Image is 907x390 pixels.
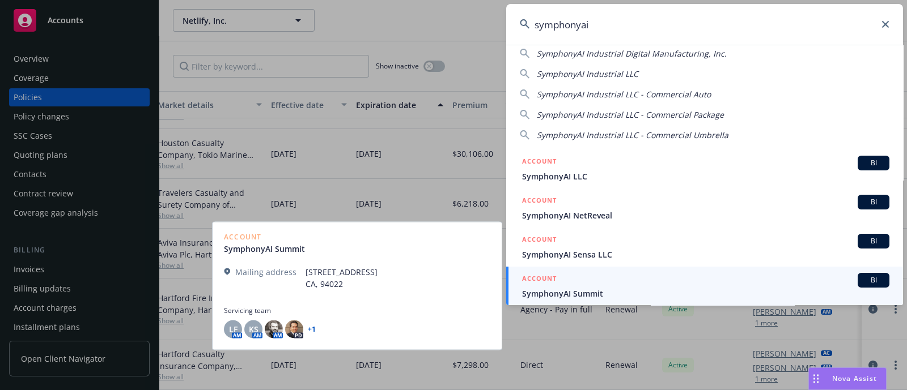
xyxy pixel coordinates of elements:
h5: ACCOUNT [522,273,557,286]
span: BI [862,158,885,168]
span: SymphonyAI Industrial LLC - Commercial Auto [537,89,711,100]
button: Nova Assist [808,367,887,390]
span: SymphonyAI Industrial LLC [537,68,638,79]
span: SymphonyAI Industrial LLC - Commercial Package [537,109,724,120]
span: Nova Assist [832,374,877,383]
span: BI [862,197,885,207]
input: Search... [506,4,903,45]
span: SymphonyAI Industrial Digital Manufacturing, Inc. [537,48,727,59]
h5: ACCOUNT [522,195,557,208]
h5: ACCOUNT [522,234,557,247]
span: SymphonyAI Sensa LLC [522,248,889,260]
a: ACCOUNTBISymphonyAI Summit [506,267,903,306]
a: ACCOUNTBISymphonyAI NetReveal [506,188,903,228]
span: BI [862,275,885,285]
span: SymphonyAI Industrial LLC - Commercial Umbrella [537,130,728,140]
span: SymphonyAI NetReveal [522,209,889,221]
h5: ACCOUNT [522,156,557,169]
div: Drag to move [809,368,823,389]
a: ACCOUNTBISymphonyAI LLC [506,149,903,188]
span: SymphonyAI LLC [522,170,889,182]
span: SymphonyAI Summit [522,288,889,299]
span: BI [862,236,885,246]
a: ACCOUNTBISymphonyAI Sensa LLC [506,228,903,267]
